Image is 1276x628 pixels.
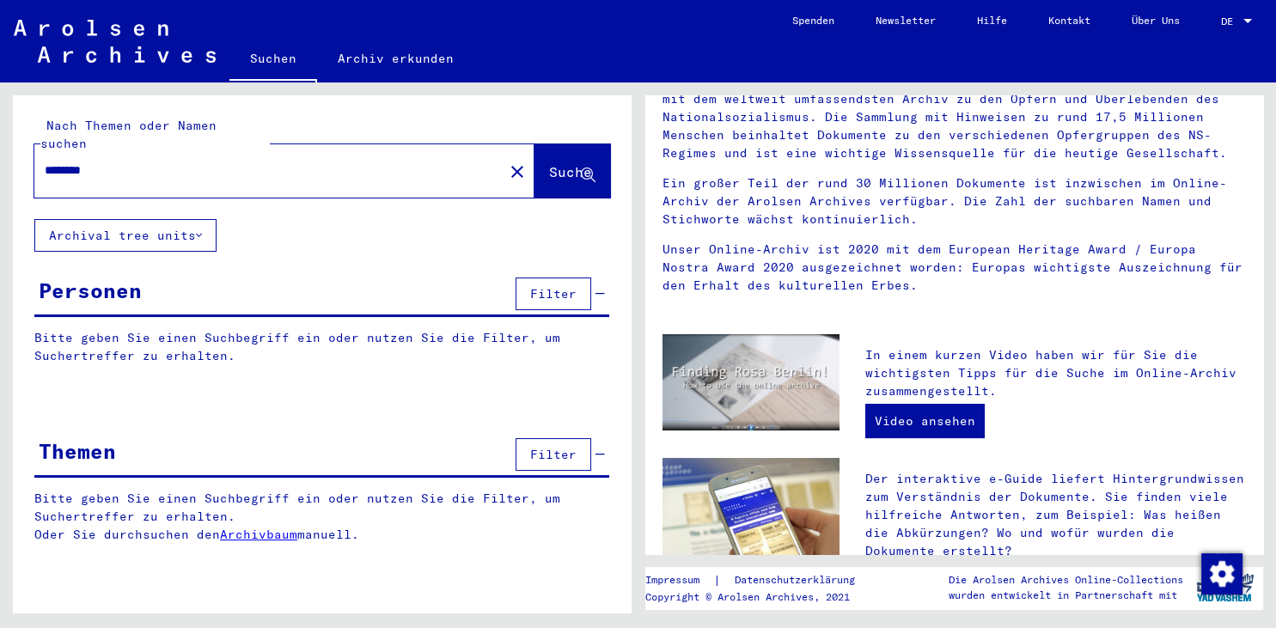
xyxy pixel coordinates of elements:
[516,277,591,310] button: Filter
[949,572,1183,588] p: Die Arolsen Archives Online-Collections
[516,438,591,471] button: Filter
[40,118,217,151] mat-label: Nach Themen oder Namen suchen
[507,162,528,182] mat-icon: close
[1221,15,1240,27] span: DE
[645,571,713,589] a: Impressum
[662,334,839,430] img: video.jpg
[34,329,609,365] p: Bitte geben Sie einen Suchbegriff ein oder nutzen Sie die Filter, um Suchertreffer zu erhalten.
[530,447,577,462] span: Filter
[229,38,317,82] a: Suchen
[39,275,142,306] div: Personen
[721,571,876,589] a: Datenschutzerklärung
[949,588,1183,603] p: wurden entwickelt in Partnerschaft mit
[662,174,1247,229] p: Ein großer Teil der rund 30 Millionen Dokumente ist inzwischen im Online-Archiv der Arolsen Archi...
[865,404,985,438] a: Video ansehen
[34,219,217,252] button: Archival tree units
[662,458,839,576] img: eguide.jpg
[317,38,474,79] a: Archiv erkunden
[645,589,876,605] p: Copyright © Arolsen Archives, 2021
[645,571,876,589] div: |
[534,144,610,198] button: Suche
[500,154,534,188] button: Clear
[1201,553,1242,594] img: Zustimmung ändern
[662,241,1247,295] p: Unser Online-Archiv ist 2020 mit dem European Heritage Award / Europa Nostra Award 2020 ausgezeic...
[34,490,610,544] p: Bitte geben Sie einen Suchbegriff ein oder nutzen Sie die Filter, um Suchertreffer zu erhalten. O...
[530,286,577,302] span: Filter
[220,527,297,542] a: Archivbaum
[865,346,1246,400] p: In einem kurzen Video haben wir für Sie die wichtigsten Tipps für die Suche im Online-Archiv zusa...
[39,436,116,466] div: Themen
[14,20,216,63] img: Arolsen_neg.svg
[549,163,592,180] span: Suche
[865,470,1246,560] p: Der interaktive e-Guide liefert Hintergrundwissen zum Verständnis der Dokumente. Sie finden viele...
[662,72,1247,162] p: Die Arolsen Archives sind ein internationales Zentrum über NS-Verfolgung mit dem weltweit umfasse...
[1193,566,1257,609] img: yv_logo.png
